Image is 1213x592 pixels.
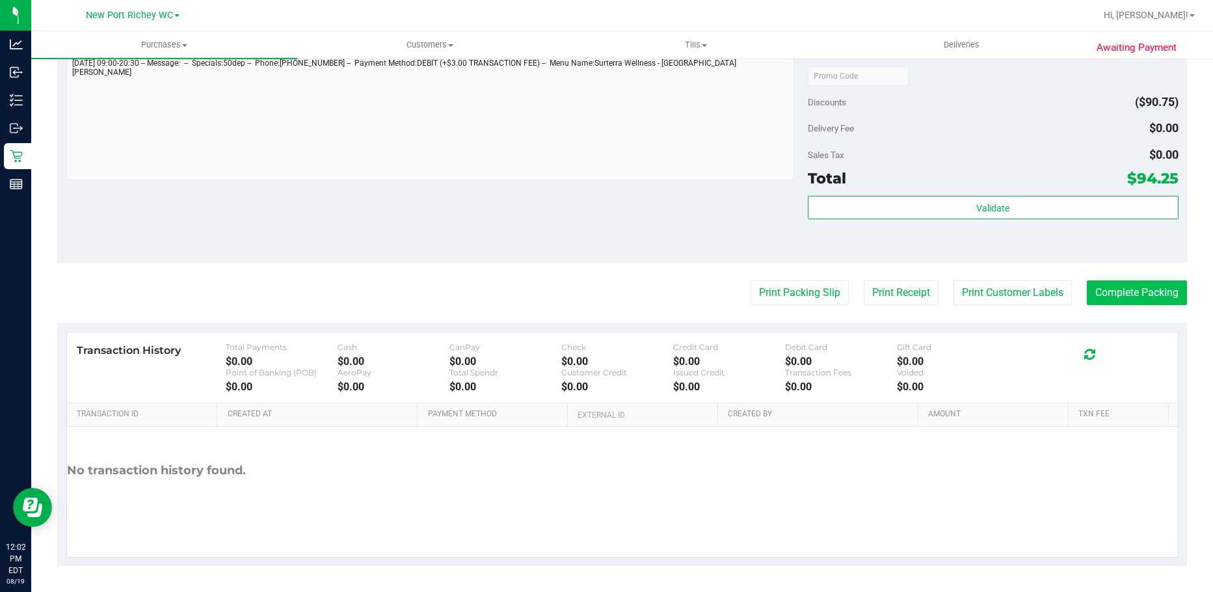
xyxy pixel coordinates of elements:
div: $0.00 [785,355,897,368]
span: Validate [976,203,1009,213]
a: Created By [728,409,913,420]
span: New Port Richey WC [86,10,173,21]
button: Complete Packing [1087,280,1187,305]
div: $0.00 [226,381,338,393]
inline-svg: Inbound [10,66,23,79]
div: $0.00 [226,355,338,368]
div: Gift Card [897,342,1009,352]
div: $0.00 [673,355,785,368]
span: Sales Tax [808,150,844,160]
inline-svg: Outbound [10,122,23,135]
span: Discounts [808,90,846,114]
inline-svg: Reports [10,178,23,191]
a: Txn Fee [1078,409,1163,420]
div: Total Spendr [449,368,561,377]
div: Total Payments [226,342,338,352]
span: Hi, [PERSON_NAME]! [1104,10,1188,20]
div: $0.00 [449,381,561,393]
div: $0.00 [785,381,897,393]
p: 12:02 PM EDT [6,541,25,576]
inline-svg: Inventory [10,94,23,107]
div: AeroPay [338,368,449,377]
button: Print Receipt [864,280,939,305]
div: $0.00 [338,355,449,368]
div: No transaction history found. [67,427,246,515]
a: Purchases [31,31,297,59]
a: Transaction ID [77,409,212,420]
div: Check [561,342,673,352]
p: 08/19 [6,576,25,586]
inline-svg: Retail [10,150,23,163]
span: $0.00 [1149,121,1179,135]
div: Point of Banking (POB) [226,368,338,377]
a: Customers [297,31,563,59]
span: Customers [298,39,563,51]
div: Credit Card [673,342,785,352]
th: External ID [567,403,717,427]
span: Purchases [31,39,297,51]
div: $0.00 [897,381,1009,393]
div: Customer Credit [561,368,673,377]
span: $0.00 [1149,148,1179,161]
div: Issued Credit [673,368,785,377]
div: $0.00 [673,381,785,393]
div: $0.00 [561,381,673,393]
div: Transaction Fees [785,368,897,377]
span: ($90.75) [1135,95,1179,109]
a: Amount [928,409,1063,420]
a: Tills [563,31,829,59]
a: Deliveries [829,31,1095,59]
a: Created At [228,409,412,420]
button: Print Packing Slip [751,280,849,305]
span: Total [808,169,846,187]
div: $0.00 [897,355,1009,368]
span: $94.25 [1127,169,1179,187]
button: Print Customer Labels [953,280,1072,305]
input: Promo Code [808,66,909,86]
div: Voided [897,368,1009,377]
div: $0.00 [561,355,673,368]
span: Delivery Fee [808,123,854,133]
button: Validate [808,196,1179,219]
span: Tills [564,39,829,51]
span: Deliveries [926,39,997,51]
div: $0.00 [449,355,561,368]
a: Payment Method [428,409,563,420]
div: Debit Card [785,342,897,352]
div: Cash [338,342,449,352]
iframe: Resource center [13,488,52,527]
span: Awaiting Payment [1097,40,1177,55]
div: $0.00 [338,381,449,393]
div: CanPay [449,342,561,352]
inline-svg: Analytics [10,38,23,51]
